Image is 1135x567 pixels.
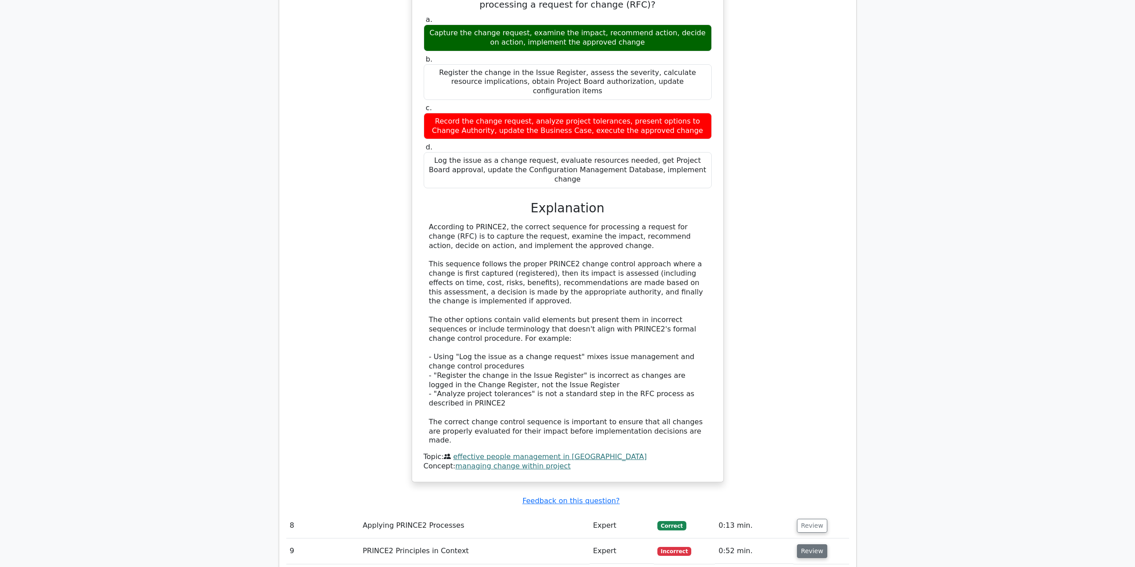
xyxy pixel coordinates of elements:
button: Review [797,544,827,558]
div: Log the issue as a change request, evaluate resources needed, get Project Board approval, update ... [424,152,712,188]
span: Incorrect [657,547,692,556]
div: Topic: [424,452,712,462]
a: Feedback on this question? [522,497,619,505]
h3: Explanation [429,201,706,216]
td: 0:13 min. [715,513,793,538]
span: b. [426,55,433,63]
td: Expert [590,513,654,538]
div: According to PRINCE2, the correct sequence for processing a request for change (RFC) is to captur... [429,223,706,445]
td: Applying PRINCE2 Processes [359,513,590,538]
span: a. [426,15,433,24]
td: 9 [286,538,359,564]
td: Expert [590,538,654,564]
a: effective people management in [GEOGRAPHIC_DATA] [453,452,647,461]
div: Register the change in the Issue Register, assess the severity, calculate resource implications, ... [424,64,712,100]
td: 0:52 min. [715,538,793,564]
td: PRINCE2 Principles in Context [359,538,590,564]
span: Correct [657,521,686,530]
span: c. [426,103,432,112]
button: Review [797,519,827,533]
div: Concept: [424,462,712,471]
div: Capture the change request, examine the impact, recommend action, decide on action, implement the... [424,25,712,51]
div: Record the change request, analyze project tolerances, present options to Change Authority, updat... [424,113,712,140]
a: managing change within project [455,462,570,470]
span: d. [426,143,433,151]
td: 8 [286,513,359,538]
